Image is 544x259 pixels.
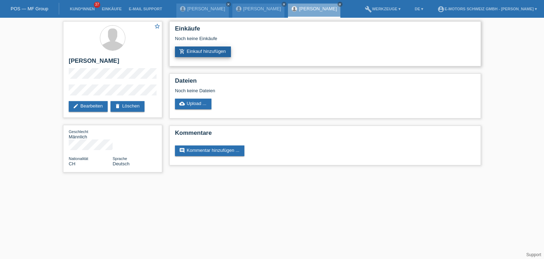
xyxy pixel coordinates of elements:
a: account_circleE-Motors Schweiz GmbH - [PERSON_NAME] ▾ [434,7,540,11]
i: cloud_upload [179,101,185,106]
i: close [282,2,286,6]
h2: Dateien [175,77,475,88]
a: add_shopping_cartEinkauf hinzufügen [175,46,231,57]
span: Sprache [113,156,127,161]
i: close [338,2,342,6]
a: Support [526,252,541,257]
a: [PERSON_NAME] [299,6,337,11]
i: comment [179,148,185,153]
div: Noch keine Dateien [175,88,391,93]
a: [PERSON_NAME] [243,6,281,11]
a: [PERSON_NAME] [187,6,225,11]
span: 37 [94,2,100,8]
span: Schweiz [69,161,75,166]
a: commentKommentar hinzufügen ... [175,145,244,156]
a: deleteLöschen [110,101,144,112]
i: close [227,2,230,6]
a: close [226,2,231,7]
div: Männlich [69,129,113,139]
span: Geschlecht [69,129,88,134]
i: account_circle [437,6,444,13]
i: delete [115,103,120,109]
span: Nationalität [69,156,88,161]
i: build [365,6,372,13]
a: DE ▾ [411,7,427,11]
a: Kund*innen [66,7,98,11]
a: Einkäufe [98,7,125,11]
i: star_border [154,23,160,29]
a: star_border [154,23,160,31]
i: edit [73,103,79,109]
a: close [282,2,287,7]
h2: [PERSON_NAME] [69,57,157,68]
a: buildWerkzeuge ▾ [361,7,404,11]
div: Noch keine Einkäufe [175,36,475,46]
h2: Einkäufe [175,25,475,36]
a: POS — MF Group [11,6,48,11]
i: add_shopping_cart [179,49,185,54]
h2: Kommentare [175,129,475,140]
a: close [338,2,342,7]
span: Deutsch [113,161,130,166]
a: editBearbeiten [69,101,108,112]
a: E-Mail Support [125,7,166,11]
a: cloud_uploadUpload ... [175,99,211,109]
